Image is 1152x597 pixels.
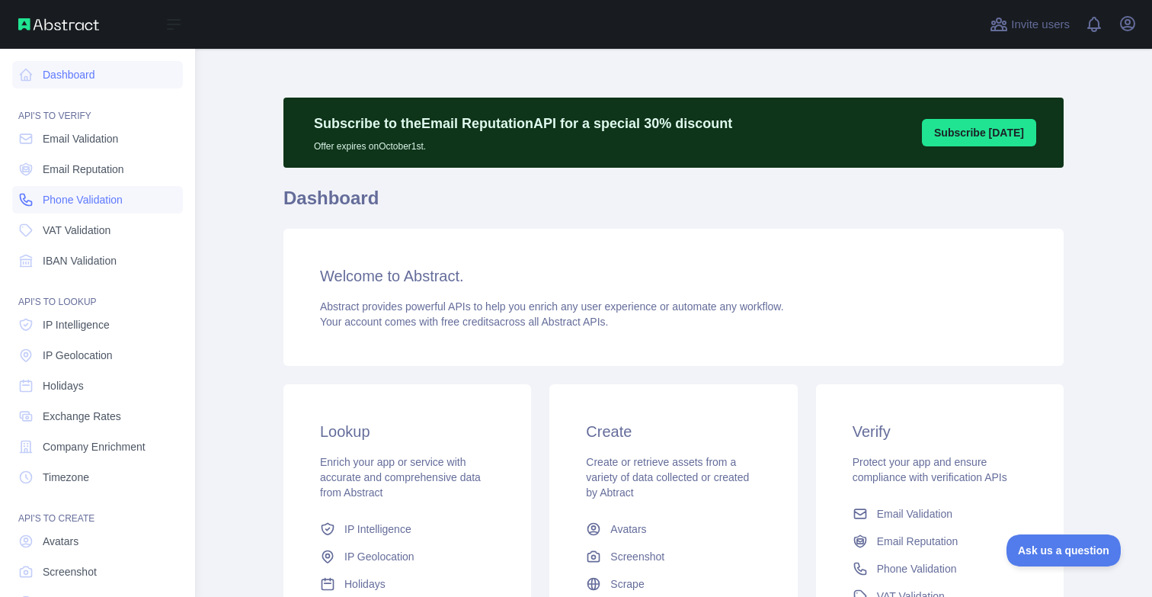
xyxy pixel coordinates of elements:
button: Subscribe [DATE] [922,119,1036,146]
span: Enrich your app or service with accurate and comprehensive data from Abstract [320,456,481,499]
span: Avatars [43,534,78,549]
span: Email Validation [43,131,118,146]
span: Holidays [344,576,386,592]
iframe: Toggle Customer Support [1006,534,1122,567]
a: Screenshot [12,558,183,586]
span: Holidays [43,378,84,393]
div: API'S TO VERIFY [12,91,183,122]
span: Invite users [1011,16,1070,34]
span: IP Geolocation [344,549,414,564]
span: IP Geolocation [43,348,113,363]
span: Screenshot [610,549,664,564]
a: Email Validation [12,125,183,152]
a: Avatars [580,515,766,543]
p: Offer expires on October 1st. [314,134,732,152]
a: Email Reputation [12,156,183,183]
span: IP Intelligence [344,522,411,537]
img: Abstract API [18,18,99,30]
button: Invite users [987,12,1073,37]
span: Protect your app and ensure compliance with verification APIs [853,456,1007,483]
a: Avatars [12,528,183,555]
span: Your account comes with across all Abstract APIs. [320,316,608,328]
span: IBAN Validation [43,253,117,268]
a: Holidays [12,372,183,400]
a: Email Validation [846,500,1033,528]
a: IP Intelligence [314,515,501,543]
a: IBAN Validation [12,247,183,274]
span: Email Reputation [43,162,124,177]
span: Screenshot [43,564,97,579]
a: Dashboard [12,61,183,88]
h1: Dashboard [283,186,1064,223]
span: Phone Validation [43,192,123,207]
a: Screenshot [580,543,766,570]
span: Email Validation [877,506,952,522]
a: VAT Validation [12,217,183,244]
h3: Verify [853,421,1027,442]
div: API'S TO CREATE [12,494,183,525]
span: free credits [441,316,494,328]
a: IP Geolocation [12,342,183,369]
h3: Create [586,421,760,442]
h3: Welcome to Abstract. [320,265,1027,287]
a: Email Reputation [846,528,1033,555]
span: Exchange Rates [43,409,121,424]
span: Email Reputation [877,534,958,549]
h3: Lookup [320,421,494,442]
div: API'S TO LOOKUP [12,278,183,308]
a: Company Enrichment [12,433,183,461]
span: Abstract provides powerful APIs to help you enrich any user experience or automate any workflow. [320,300,784,313]
a: IP Geolocation [314,543,501,570]
span: Phone Validation [877,561,957,576]
span: VAT Validation [43,223,110,238]
a: IP Intelligence [12,311,183,339]
a: Phone Validation [12,186,183,213]
span: Company Enrichment [43,439,146,454]
span: Timezone [43,470,89,485]
span: Create or retrieve assets from a variety of data collected or created by Abtract [586,456,749,499]
span: Scrape [610,576,644,592]
a: Exchange Rates [12,403,183,430]
a: Timezone [12,464,183,491]
a: Phone Validation [846,555,1033,583]
span: Avatars [610,522,646,537]
p: Subscribe to the Email Reputation API for a special 30 % discount [314,113,732,134]
span: IP Intelligence [43,317,110,332]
